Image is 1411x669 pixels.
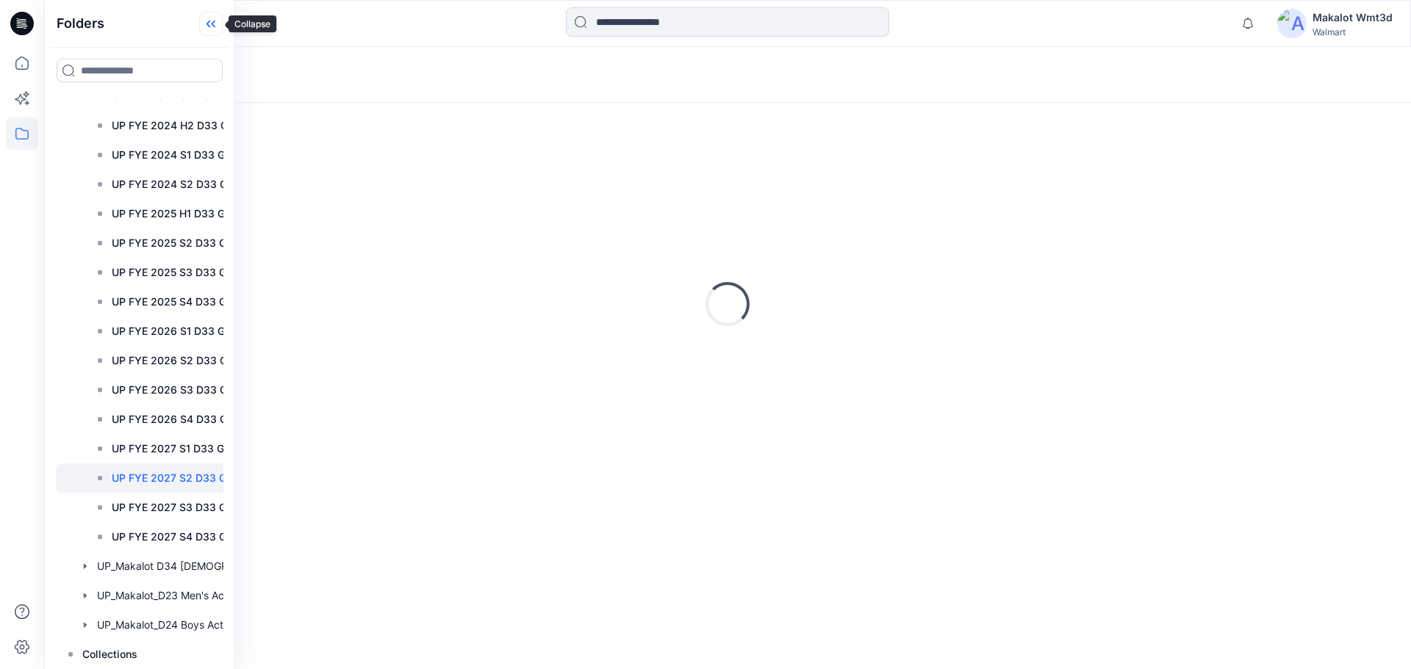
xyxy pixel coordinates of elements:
[112,176,268,193] p: UP FYE 2024 S2 D33 Girls Active Makalot
[112,499,268,516] p: UP FYE 2027 S3 D33 Girls Active Makalot
[112,528,268,546] p: UP FYE 2027 S4 D33 Girls Active Makalot
[112,146,268,164] p: UP FYE 2024 S1 D33 Girls Active Makalot
[112,352,268,369] p: UP FYE 2026 S2 D33 Girls Active Makalot
[112,205,268,223] p: UP FYE 2025 H1 D33 Girls Active Makalot
[112,469,268,487] p: UP FYE 2027 S2 D33 Girls Active Makalot
[112,234,268,252] p: UP FYE 2025 S2 D33 Girls Active Makalot
[112,440,268,458] p: UP FYE 2027 S1 D33 Girls Active Makalot
[112,117,268,134] p: UP FYE 2024 H2 D33 Girls Active Makalot
[82,646,137,663] p: Collections
[112,322,268,340] p: UP FYE 2026 S1 D33 Girls Active Makalot
[112,381,268,399] p: UP FYE 2026 S3 D33 Girls Active Makalot
[112,264,268,281] p: UP FYE 2025 S3 D33 Girls Active Makalot
[112,411,268,428] p: UP FYE 2026 S4 D33 Girls Active Makalot
[1277,9,1307,38] img: avatar
[1313,26,1393,37] div: Walmart
[112,293,268,311] p: UP FYE 2025 S4 D33 Girls Active Makalot
[1313,9,1393,26] div: Makalot Wmt3d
